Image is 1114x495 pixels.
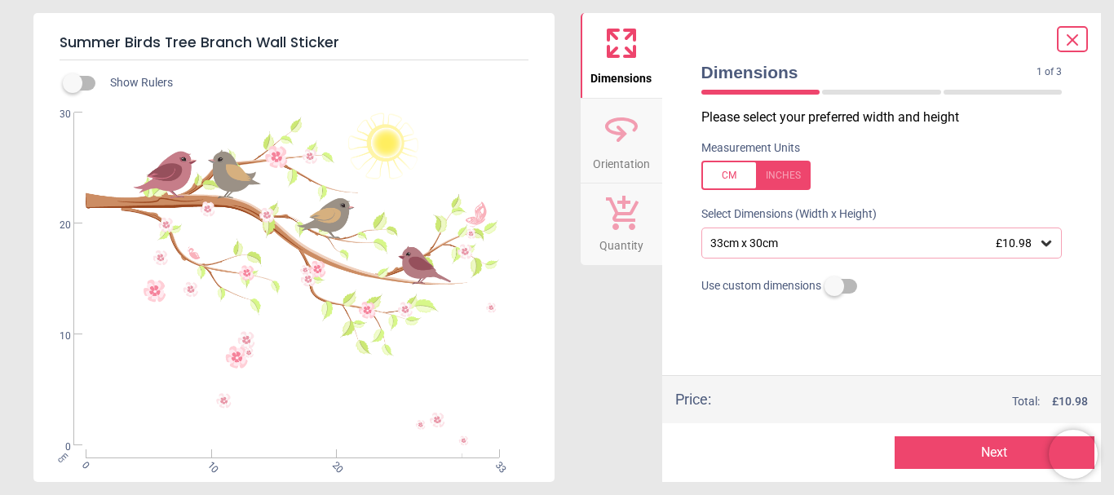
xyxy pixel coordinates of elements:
span: 10 [40,329,71,343]
div: Total: [736,394,1089,410]
span: Dimensions [701,60,1037,84]
span: Orientation [593,148,650,173]
button: Orientation [581,99,662,183]
span: 0 [40,440,71,454]
div: Price : [675,389,711,409]
label: Measurement Units [701,140,800,157]
span: 10 [204,459,214,470]
div: Show Rulers [73,73,555,93]
p: Please select your preferred width and height [701,108,1076,126]
span: 33 [492,459,502,470]
span: Use custom dimensions [701,278,821,294]
button: Quantity [581,183,662,265]
span: Dimensions [590,63,652,87]
div: 33cm x 30cm [709,236,1039,250]
span: 30 [40,108,71,122]
label: Select Dimensions (Width x Height) [688,206,877,223]
span: 10.98 [1059,395,1088,408]
span: 20 [40,219,71,232]
button: Dimensions [581,13,662,98]
span: £ [1052,394,1088,410]
iframe: Brevo live chat [1049,430,1098,479]
span: 0 [78,459,89,470]
span: Quantity [599,230,643,254]
span: 20 [329,459,339,470]
span: 1 of 3 [1037,65,1062,79]
h5: Summer Birds Tree Branch Wall Sticker [60,26,528,60]
button: Next [895,436,1094,469]
span: cm [55,450,70,465]
span: £10.98 [996,236,1032,250]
